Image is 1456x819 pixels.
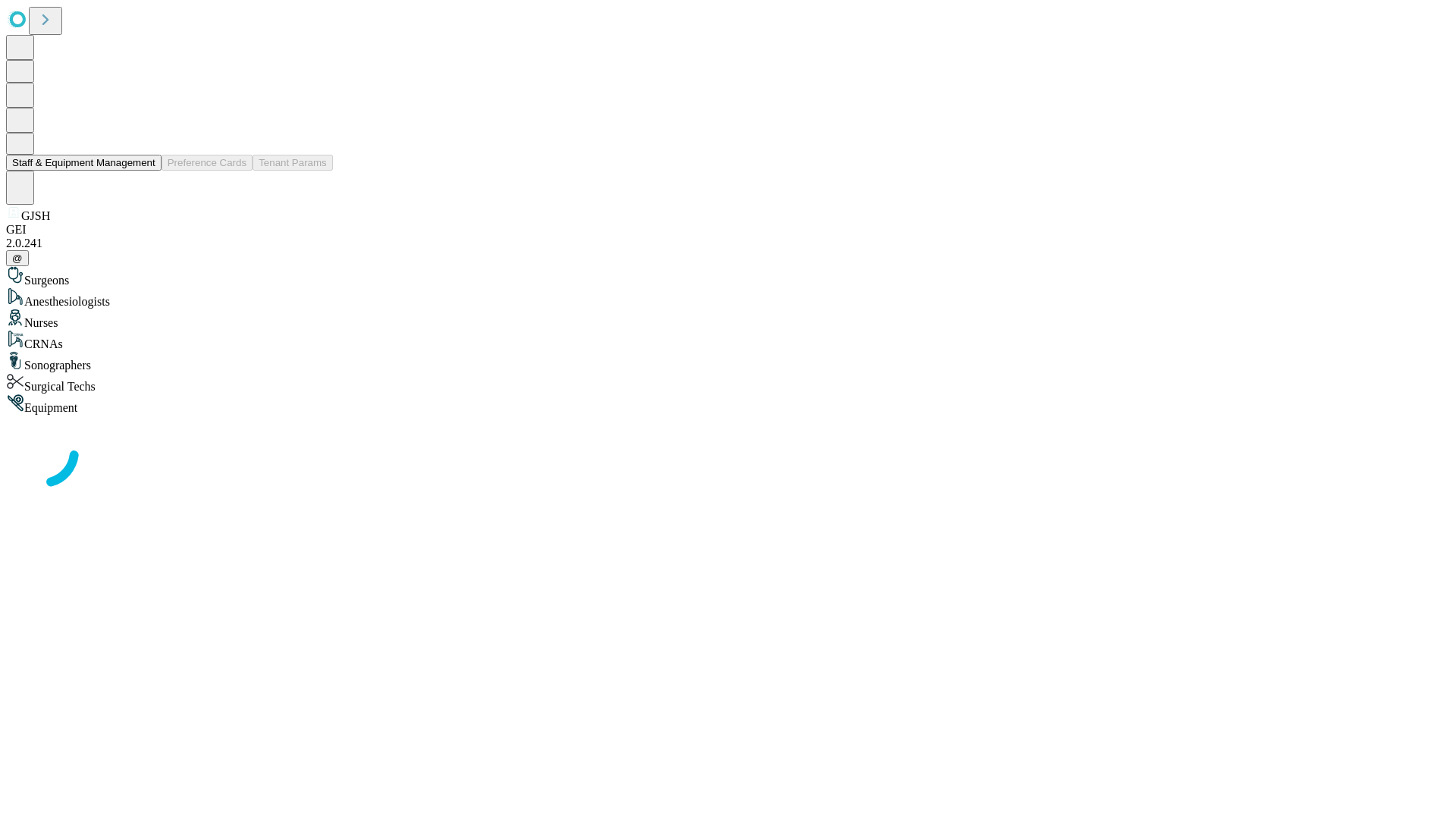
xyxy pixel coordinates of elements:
[253,155,333,171] button: Tenant Params
[6,287,1450,309] div: Anesthesiologists
[6,155,162,171] button: Staff & Equipment Management
[6,223,1450,237] div: GEI
[6,372,1450,394] div: Surgical Techs
[6,237,1450,250] div: 2.0.241
[162,155,253,171] button: Preference Cards
[21,209,50,222] span: GJSH
[6,266,1450,287] div: Surgeons
[6,309,1450,330] div: Nurses
[6,330,1450,351] div: CRNAs
[12,253,23,264] span: @
[6,250,29,266] button: @
[6,394,1450,415] div: Equipment
[6,351,1450,372] div: Sonographers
